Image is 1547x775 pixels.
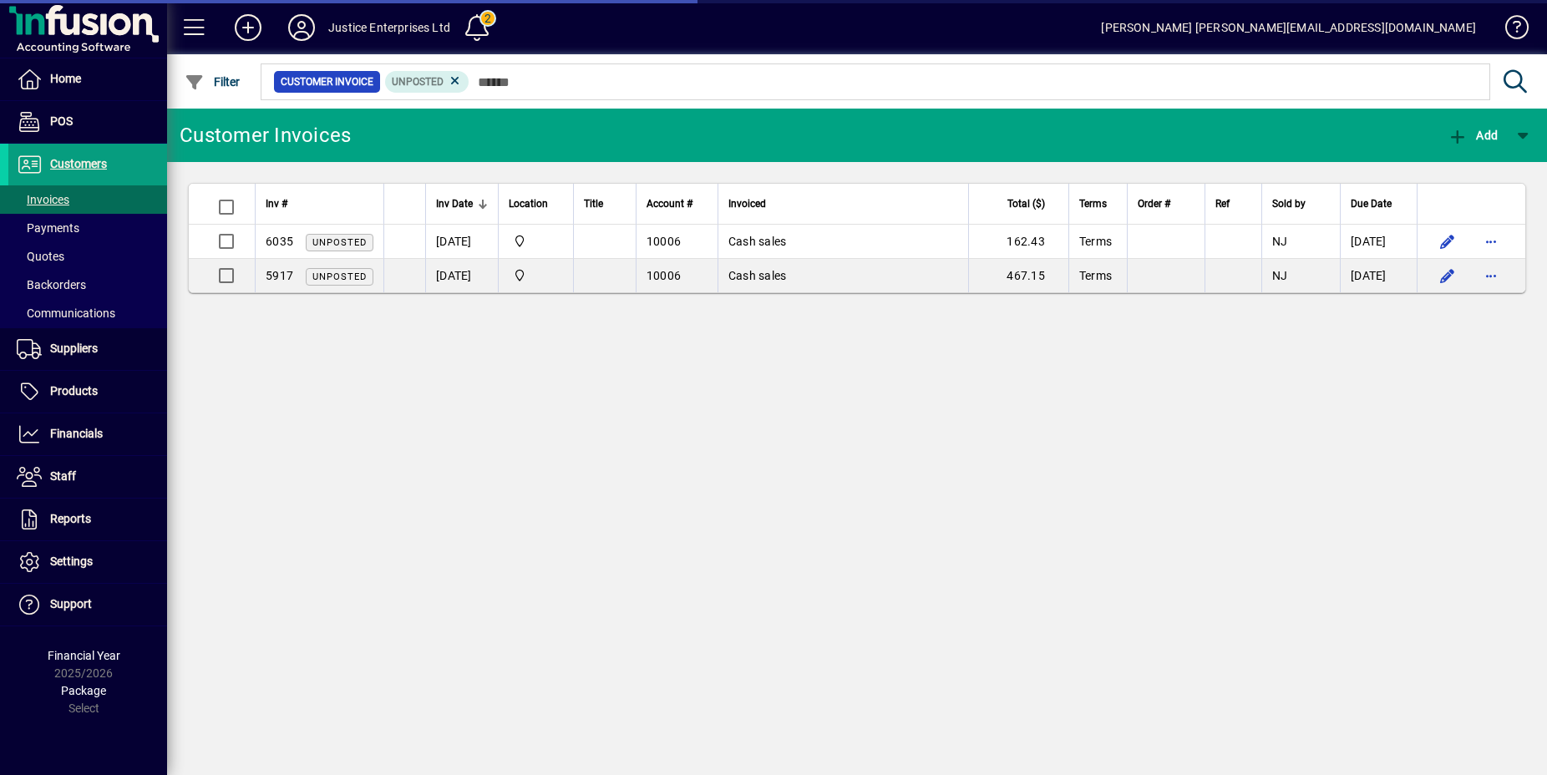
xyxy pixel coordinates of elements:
span: Terms [1079,195,1107,213]
span: Quotes [17,250,64,263]
button: Add [1443,120,1502,150]
div: Total ($) [979,195,1060,213]
span: Location [509,195,548,213]
div: Ref [1215,195,1251,213]
span: Staff [50,469,76,483]
span: Invoiced [728,195,766,213]
span: Albany Warehouse [509,232,563,251]
span: Support [50,597,92,610]
button: Edit [1434,262,1461,289]
a: Backorders [8,271,167,299]
span: Customer Invoice [281,73,373,90]
div: [PERSON_NAME] [PERSON_NAME][EMAIL_ADDRESS][DOMAIN_NAME] [1101,14,1476,41]
span: Inv Date [436,195,473,213]
span: Package [61,684,106,697]
mat-chip: Customer Invoice Status: Unposted [385,71,469,93]
span: 6035 [266,235,293,248]
a: Quotes [8,242,167,271]
a: Reports [8,499,167,540]
a: Communications [8,299,167,327]
button: Add [221,13,275,43]
a: Invoices [8,185,167,214]
td: [DATE] [425,225,498,259]
div: Sold by [1272,195,1330,213]
span: Home [50,72,81,85]
a: Support [8,584,167,626]
div: Location [509,195,563,213]
span: Financials [50,427,103,440]
td: 162.43 [968,225,1068,259]
span: NJ [1272,269,1288,282]
span: Ref [1215,195,1230,213]
a: Suppliers [8,328,167,370]
span: Settings [50,555,93,568]
span: Account # [647,195,692,213]
td: [DATE] [1340,225,1417,259]
span: Terms [1079,269,1112,282]
span: Add [1448,129,1498,142]
span: 10006 [647,269,681,282]
span: Total ($) [1007,195,1045,213]
td: 467.15 [968,259,1068,292]
button: Filter [180,67,245,97]
span: Customers [50,157,107,170]
button: Edit [1434,228,1461,255]
td: [DATE] [1340,259,1417,292]
span: Inv # [266,195,287,213]
span: Filter [185,75,241,89]
span: Title [584,195,603,213]
span: Albany Warehouse [509,266,563,285]
span: POS [50,114,73,128]
div: Order # [1138,195,1194,213]
span: Reports [50,512,91,525]
a: Staff [8,456,167,498]
span: Products [50,384,98,398]
div: Due Date [1351,195,1407,213]
a: Products [8,371,167,413]
span: Invoices [17,193,69,206]
span: Unposted [312,237,367,248]
div: Inv # [266,195,373,213]
button: More options [1478,262,1504,289]
a: Home [8,58,167,100]
div: Inv Date [436,195,488,213]
span: Order # [1138,195,1170,213]
span: Suppliers [50,342,98,355]
span: Sold by [1272,195,1306,213]
span: Communications [17,306,115,320]
button: Profile [275,13,328,43]
a: POS [8,101,167,143]
span: NJ [1272,235,1288,248]
a: Settings [8,541,167,583]
div: Title [584,195,626,213]
span: Unposted [312,271,367,282]
span: 10006 [647,235,681,248]
div: Invoiced [728,195,958,213]
span: Terms [1079,235,1112,248]
a: Financials [8,413,167,455]
a: Payments [8,214,167,242]
button: More options [1478,228,1504,255]
span: Payments [17,221,79,235]
span: 5917 [266,269,293,282]
span: Backorders [17,278,86,291]
div: Account # [647,195,708,213]
a: Knowledge Base [1493,3,1526,58]
div: Justice Enterprises Ltd [328,14,450,41]
span: Financial Year [48,649,120,662]
div: Customer Invoices [180,122,351,149]
span: Cash sales [728,235,787,248]
span: Cash sales [728,269,787,282]
span: Due Date [1351,195,1392,213]
td: [DATE] [425,259,498,292]
span: Unposted [392,76,444,88]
